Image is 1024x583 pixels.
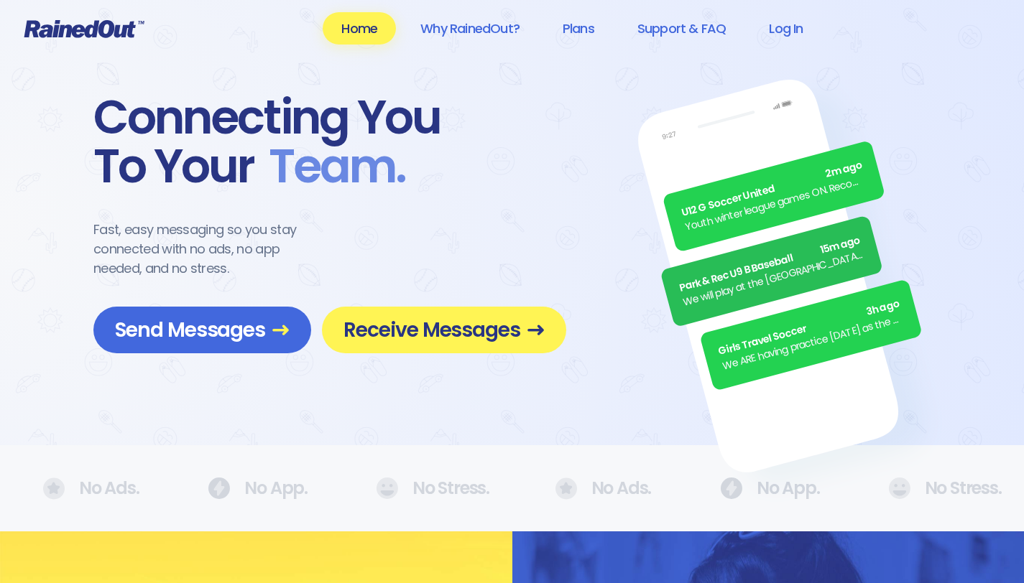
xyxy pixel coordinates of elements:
span: 3h ago [864,297,901,320]
img: No Ads. [555,477,577,500]
img: No Ads. [208,477,230,499]
a: Why RainedOut? [402,12,538,45]
span: 15m ago [818,233,862,258]
a: Log In [750,12,821,45]
div: We will play at the [GEOGRAPHIC_DATA]. Wear white, be at the field by 5pm. [681,247,866,310]
span: Team . [254,142,405,191]
img: No Ads. [720,477,742,499]
div: No App. [720,477,802,499]
div: No App. [208,477,290,499]
div: Girls Travel Soccer [717,297,902,360]
div: Park & Rec U9 B Baseball [678,233,862,296]
img: No Ads. [888,477,910,499]
a: Plans [544,12,613,45]
div: No Stress. [888,477,981,499]
a: Receive Messages [322,307,566,353]
div: No Ads. [555,477,634,500]
div: No Ads. [43,477,121,500]
div: No Stress. [376,477,469,499]
div: Connecting You To Your [93,93,566,191]
div: We ARE having practice [DATE] as the sun is finally out. [721,311,905,374]
a: Support & FAQ [619,12,744,45]
span: Send Messages [115,317,290,342]
div: Youth winter league games ON. Recommend running shoes/sneakers for players as option for footwear. [684,172,869,235]
img: No Ads. [43,477,65,500]
div: Fast, easy messaging so you stay connected with no ads, no app needed, and no stress. [93,220,323,278]
a: Send Messages [93,307,311,353]
span: 2m ago [824,158,864,182]
img: No Ads. [376,477,398,499]
a: Home [323,12,396,45]
div: U12 G Soccer United [680,158,864,221]
span: Receive Messages [343,317,545,342]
